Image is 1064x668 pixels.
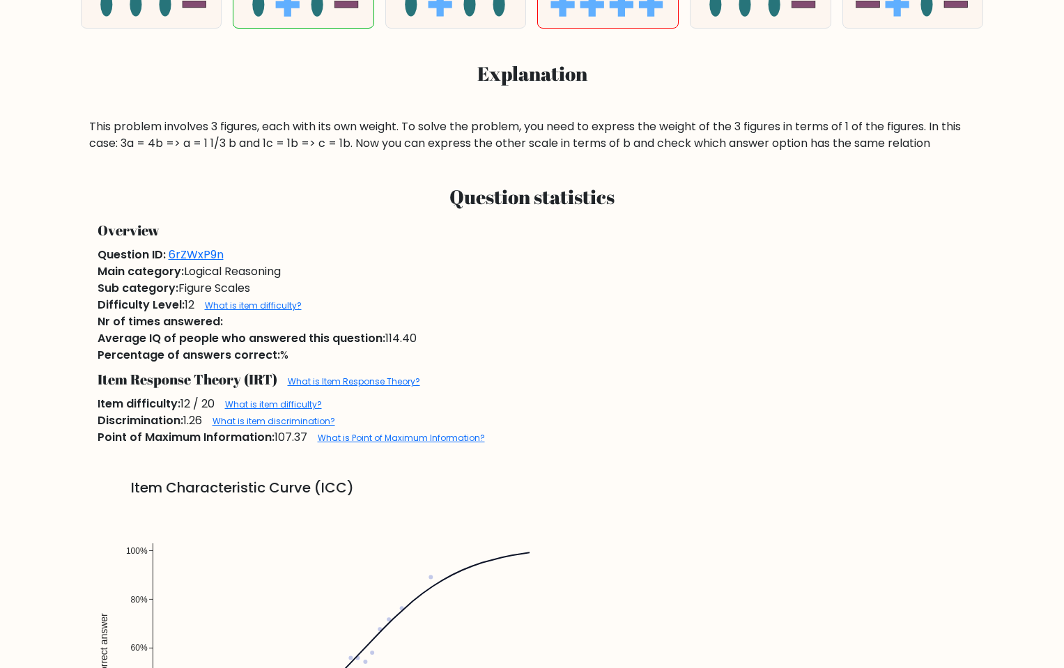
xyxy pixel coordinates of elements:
span: Question ID: [98,247,166,263]
h3: Question statistics [98,185,967,209]
div: 12 / 20 [89,396,976,412]
div: % [89,347,976,364]
span: Percentage of answers correct: [98,347,280,363]
a: 6rZWxP9n [169,247,224,263]
span: Overview [98,221,160,240]
span: Average IQ of people who answered this question: [98,330,385,346]
div: 114.40 [89,330,976,347]
span: Main category: [98,263,184,279]
span: Item Response Theory (IRT) [98,370,277,389]
div: Logical Reasoning [89,263,976,280]
div: 1.26 [89,412,976,429]
a: What is Item Response Theory? [288,375,420,387]
a: What is item difficulty? [225,398,322,410]
a: What is item discrimination? [213,415,335,427]
div: This problem involves 3 figures, each with its own weight. To solve the problem, you need to expr... [89,118,976,152]
h5: Item Characteristic Curve (ICC) [98,479,967,496]
span: Discrimination: [98,412,183,428]
a: What is item difficulty? [205,300,302,311]
a: What is Point of Maximum Information? [318,432,485,444]
span: Sub category: [98,280,178,296]
span: Nr of times answered: [98,313,223,329]
span: Point of Maximum Information: [98,429,275,445]
h3: Explanation [89,62,976,86]
div: 107.37 [89,429,976,446]
div: Figure Scales [89,280,976,297]
div: 12 [89,297,976,313]
span: Difficulty Level: [98,297,185,313]
span: Item difficulty: [98,396,180,412]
